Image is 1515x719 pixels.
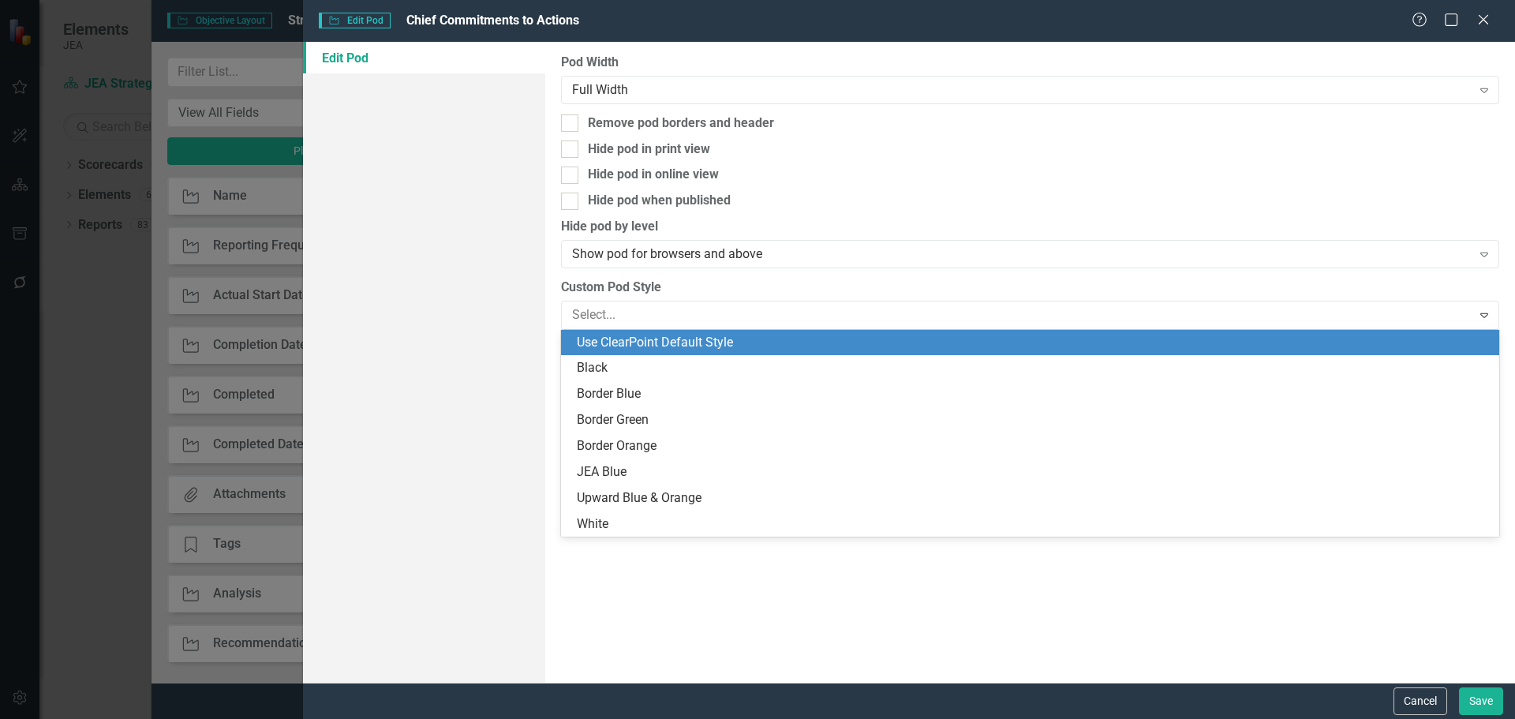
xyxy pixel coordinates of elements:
div: Border Green [577,411,1490,429]
label: Hide pod by level [561,218,1499,236]
span: Edit Pod [319,13,391,28]
div: Full Width [572,81,1471,99]
div: Border Orange [577,437,1490,455]
div: Use ClearPoint Default Style [577,334,1490,352]
div: Hide pod in print view [588,140,710,159]
div: Hide pod in online view [588,166,719,184]
div: Upward Blue & Orange [577,489,1490,507]
label: Custom Pod Style [561,279,1499,297]
div: Black [577,359,1490,377]
a: Edit Pod [303,42,545,73]
div: Remove pod borders and header [588,114,774,133]
div: JEA Blue [577,463,1490,481]
div: White [577,515,1490,534]
button: Cancel [1393,687,1447,715]
label: Pod Width [561,54,1499,72]
div: Hide pod when published [588,192,731,210]
span: Chief Commitments to Actions [406,13,579,28]
button: Save [1459,687,1503,715]
div: Show pod for browsers and above [572,245,1471,264]
div: Border Blue [577,385,1490,403]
